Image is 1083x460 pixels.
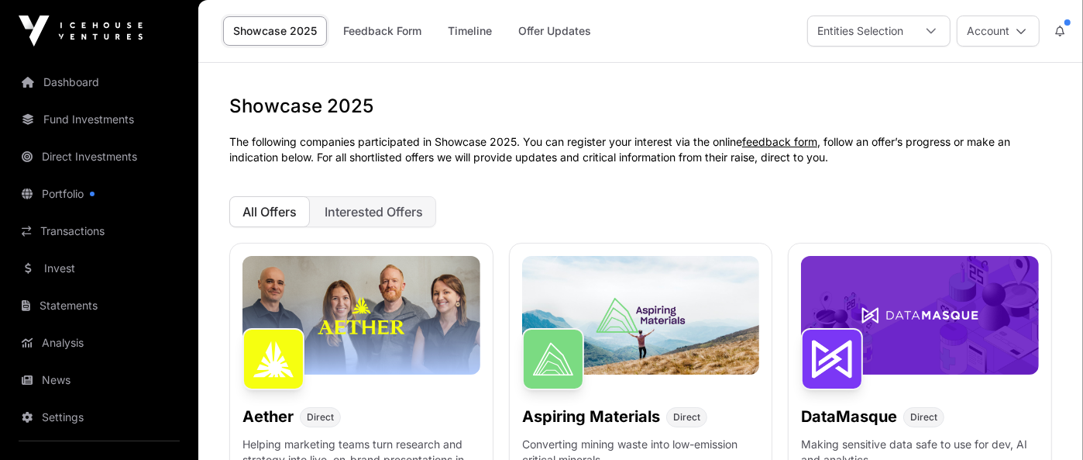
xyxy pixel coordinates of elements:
[325,204,423,220] span: Interested Offers
[307,411,334,424] span: Direct
[957,16,1040,47] button: Account
[12,400,186,434] a: Settings
[808,16,913,46] div: Entities Selection
[12,326,186,360] a: Analysis
[12,214,186,248] a: Transactions
[801,328,863,390] img: DataMasque
[19,16,143,47] img: Icehouse Ventures Logo
[12,251,186,285] a: Invest
[673,411,700,424] span: Direct
[12,363,186,397] a: News
[12,177,186,211] a: Portfolio
[522,328,584,390] img: Aspiring Materials
[242,256,480,375] img: Aether-Banner.jpg
[242,204,297,220] span: All Offers
[12,140,186,174] a: Direct Investments
[311,196,436,227] button: Interested Offers
[438,16,502,46] a: Timeline
[801,256,1039,375] img: DataMasque-Banner.jpg
[522,256,760,375] img: Aspiring-Banner.jpg
[1006,386,1083,460] iframe: Chat Widget
[223,16,327,46] a: Showcase 2025
[12,65,186,99] a: Dashboard
[242,328,304,390] img: Aether
[12,289,186,323] a: Statements
[742,135,817,148] a: feedback form
[229,134,1052,165] p: The following companies participated in Showcase 2025. You can register your interest via the onl...
[522,406,660,427] h1: Aspiring Materials
[229,94,1052,119] h1: Showcase 2025
[12,102,186,137] a: Fund Investments
[801,406,897,427] h1: DataMasque
[508,16,601,46] a: Offer Updates
[333,16,431,46] a: Feedback Form
[229,196,310,227] button: All Offers
[242,406,294,427] h1: Aether
[910,411,937,424] span: Direct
